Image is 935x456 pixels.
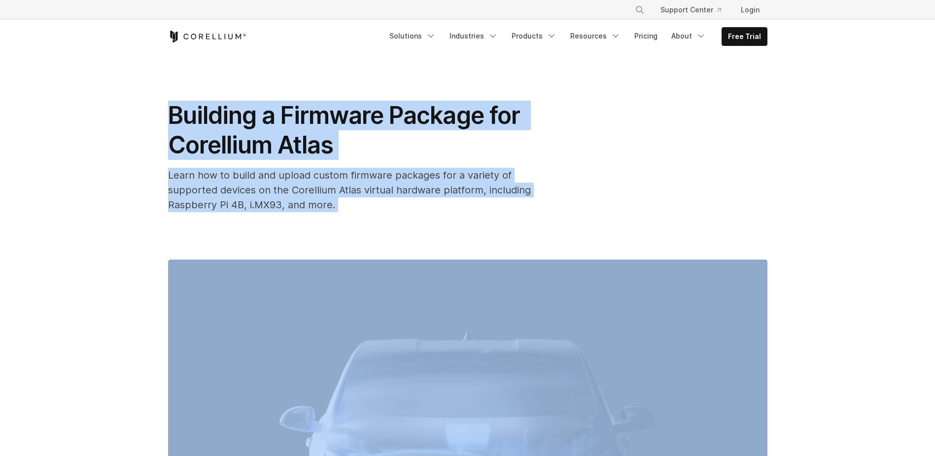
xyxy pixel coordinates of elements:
[168,31,246,42] a: Corellium Home
[383,27,442,45] a: Solutions
[564,27,626,45] a: Resources
[733,1,767,19] a: Login
[168,169,531,211] span: Learn how to build and upload custom firmware packages for a variety of supported devices on the ...
[653,1,729,19] a: Support Center
[623,1,767,19] div: Navigation Menu
[631,1,649,19] button: Search
[383,27,767,46] div: Navigation Menu
[665,27,712,45] a: About
[722,28,767,45] a: Free Trial
[168,101,525,159] span: Building a Firmware Package for Corellium Atlas
[444,27,504,45] a: Industries
[628,27,663,45] a: Pricing
[506,27,562,45] a: Products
